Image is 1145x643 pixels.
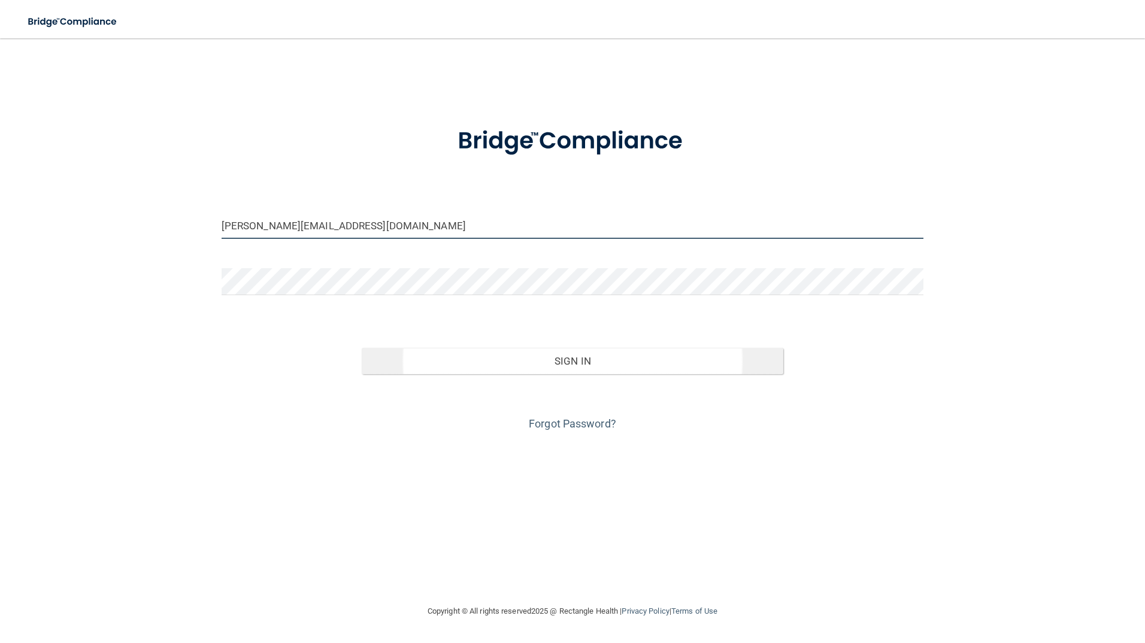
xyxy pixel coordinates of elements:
a: Forgot Password? [529,417,616,430]
div: Copyright © All rights reserved 2025 @ Rectangle Health | | [354,592,791,630]
input: Email [222,212,924,239]
img: bridge_compliance_login_screen.278c3ca4.svg [18,10,128,34]
a: Privacy Policy [622,606,669,615]
a: Terms of Use [671,606,717,615]
button: Sign In [362,348,783,374]
img: bridge_compliance_login_screen.278c3ca4.svg [433,110,712,172]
